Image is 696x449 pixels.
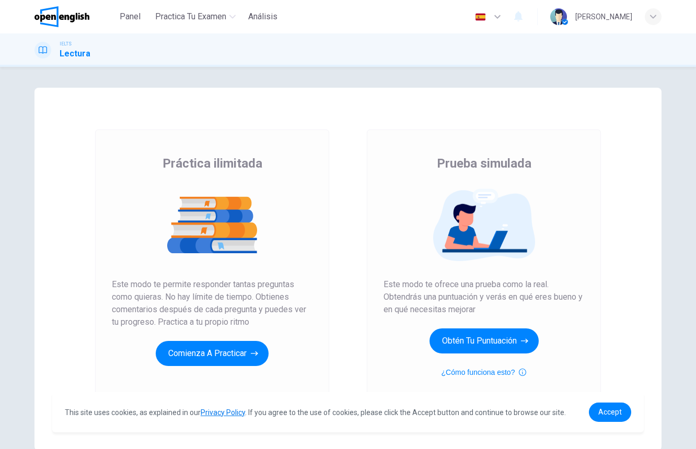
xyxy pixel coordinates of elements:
[60,40,72,48] span: IELTS
[113,7,147,26] button: Panel
[598,408,622,416] span: Accept
[60,48,90,60] h1: Lectura
[201,408,245,417] a: Privacy Policy
[244,7,282,26] button: Análisis
[550,8,567,25] img: Profile picture
[474,13,487,21] img: es
[163,155,262,172] span: Práctica ilimitada
[65,408,566,417] span: This site uses cookies, as explained in our . If you agree to the use of cookies, please click th...
[575,10,632,23] div: [PERSON_NAME]
[120,10,141,23] span: Panel
[248,10,277,23] span: Análisis
[384,278,584,316] span: Este modo te ofrece una prueba como la real. Obtendrás una puntuación y verás en qué eres bueno y...
[155,10,226,23] span: Practica tu examen
[52,392,644,432] div: cookieconsent
[437,155,531,172] span: Prueba simulada
[151,7,240,26] button: Practica tu examen
[34,6,89,27] img: OpenEnglish logo
[112,278,312,328] span: Este modo te permite responder tantas preguntas como quieras. No hay límite de tiempo. Obtienes c...
[442,366,527,379] button: ¿Cómo funciona esto?
[430,328,539,353] button: Obtén tu puntuación
[589,403,631,422] a: dismiss cookie message
[156,341,269,366] button: Comienza a practicar
[34,6,113,27] a: OpenEnglish logo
